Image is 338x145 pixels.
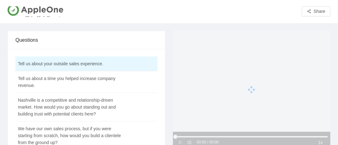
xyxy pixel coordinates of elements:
td: Nashville is a competitive and relationship-driven market. How would you go about standing out an... [15,93,126,121]
span: Share [314,8,325,15]
span: share-alt [307,9,311,14]
td: Tell us about a time you helped increase company revenue. [15,71,126,93]
img: AppleOne US [8,4,63,19]
td: Tell us about your outside sales experience. [15,56,126,71]
div: Questions [15,31,158,49]
button: share-altShare [302,6,330,16]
